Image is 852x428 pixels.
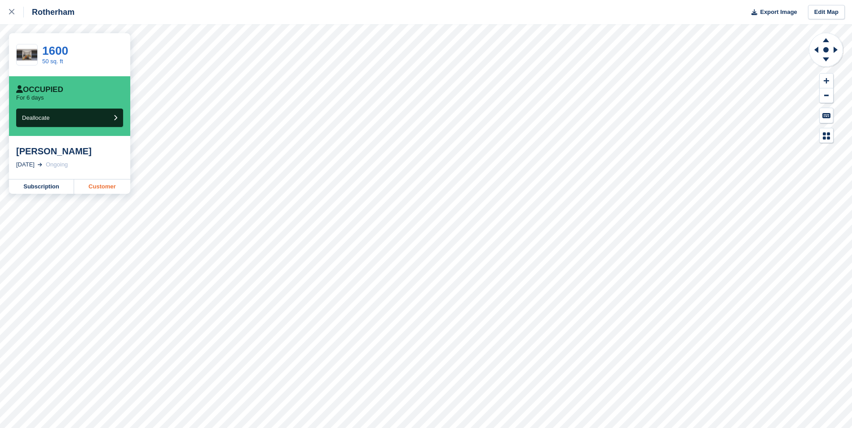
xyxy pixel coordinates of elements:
[38,163,42,166] img: arrow-right-light-icn-cde0832a797a2874e46488d9cf13f60e5c3a73dbe684e267c42b8395dfbc2abf.svg
[808,5,845,20] a: Edit Map
[42,44,68,57] a: 1600
[16,94,44,101] p: For 6 days
[9,179,74,194] a: Subscription
[74,179,130,194] a: Customer
[16,85,63,94] div: Occupied
[760,8,797,17] span: Export Image
[42,58,63,65] a: 50 sq. ft
[16,146,123,157] div: [PERSON_NAME]
[820,128,833,143] button: Map Legend
[820,108,833,123] button: Keyboard Shortcuts
[16,160,35,169] div: [DATE]
[16,109,123,127] button: Deallocate
[746,5,797,20] button: Export Image
[46,160,68,169] div: Ongoing
[820,74,833,88] button: Zoom In
[22,114,49,121] span: Deallocate
[820,88,833,103] button: Zoom Out
[17,49,37,61] img: 50%20SQ.FT.jpg
[24,7,75,17] div: Rotherham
